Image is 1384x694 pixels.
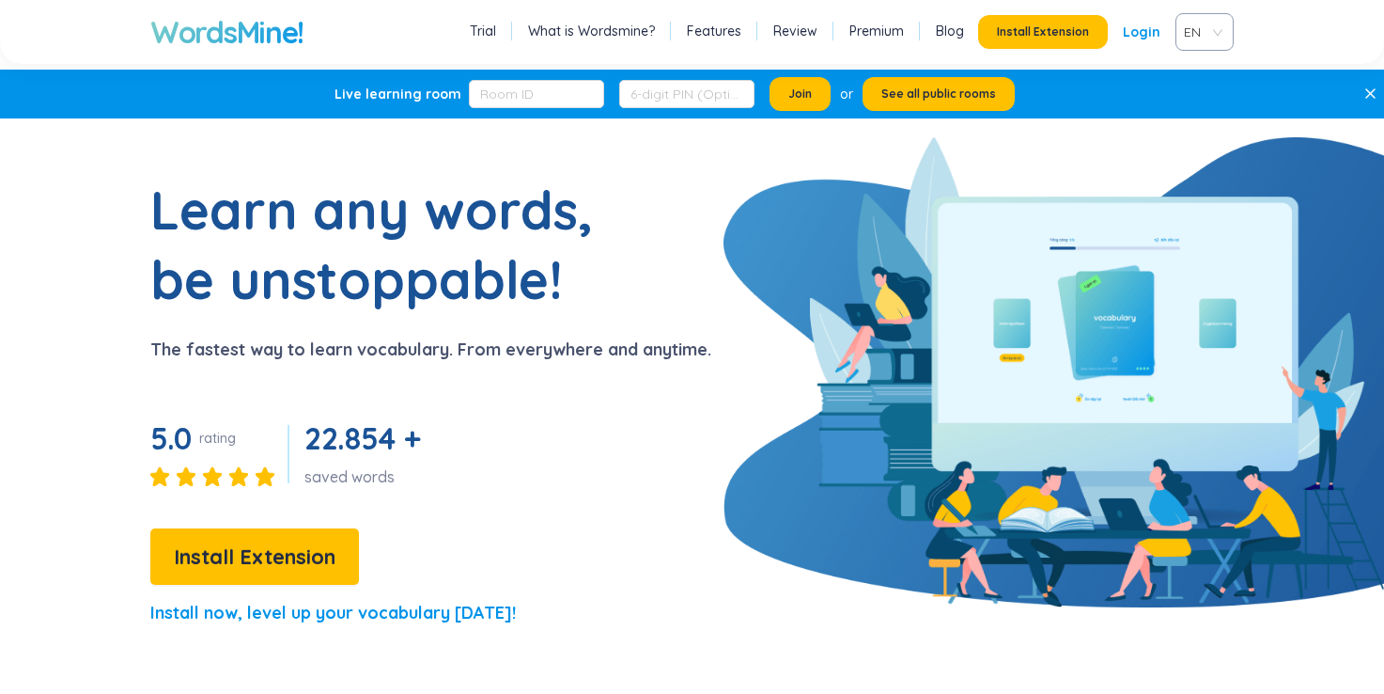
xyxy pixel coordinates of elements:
input: Room ID [469,80,604,108]
a: Login [1123,15,1160,49]
span: VIE [1184,18,1218,46]
span: 5.0 [150,419,192,457]
button: See all public rooms [863,77,1015,111]
button: Install Extension [150,528,359,585]
a: Premium [849,22,904,40]
a: WordsMine! [150,13,303,51]
span: Install Extension [174,541,335,574]
button: Install Extension [978,15,1108,49]
a: Trial [470,22,496,40]
a: Blog [936,22,964,40]
div: saved words [304,466,428,487]
div: or [840,84,853,104]
a: Features [687,22,741,40]
span: See all public rooms [881,87,996,102]
div: rating [199,429,236,448]
a: Review [773,22,817,40]
a: Install Extension [150,549,359,568]
h1: Learn any words, be unstoppable! [150,175,620,314]
span: 22.854 + [304,419,420,457]
span: Join [788,87,812,102]
p: The fastest way to learn vocabulary. From everywhere and anytime. [150,337,711,363]
span: Install Extension [997,24,1089,39]
button: Join [770,77,831,111]
a: What is Wordsmine? [528,22,655,40]
p: Install now, level up your vocabulary [DATE]! [150,600,516,626]
input: 6-digit PIN (Optional) [619,80,754,108]
div: Live learning room [334,85,461,103]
